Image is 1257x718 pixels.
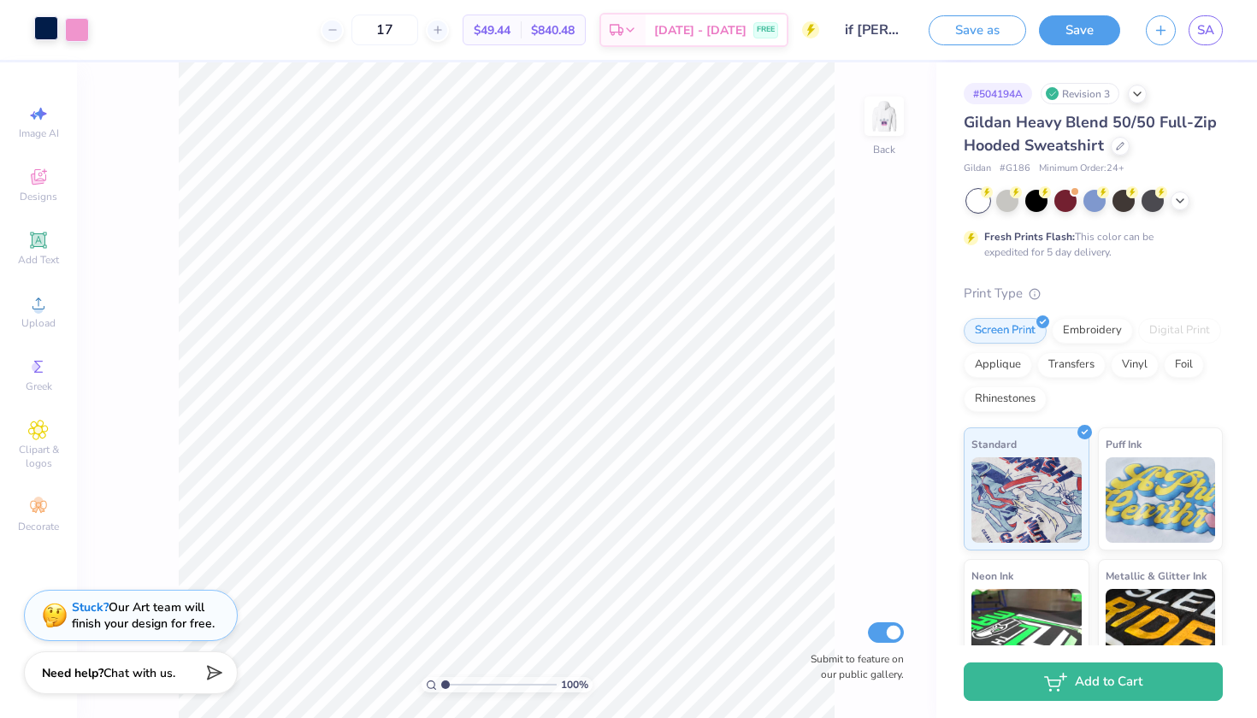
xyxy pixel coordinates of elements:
span: [DATE] - [DATE] [654,21,747,39]
a: SA [1189,15,1223,45]
button: Add to Cart [964,662,1223,701]
span: Add Text [18,253,59,267]
span: FREE [757,24,775,36]
input: Untitled Design [832,13,916,47]
div: Digital Print [1138,318,1221,344]
img: Standard [971,457,1082,543]
img: Metallic & Glitter Ink [1106,589,1216,674]
span: Metallic & Glitter Ink [1106,567,1207,585]
strong: Need help? [42,665,103,681]
span: Neon Ink [971,567,1013,585]
div: Foil [1164,352,1204,378]
div: Rhinestones [964,386,1047,412]
span: 100 % [561,677,588,692]
span: Chat with us. [103,665,175,681]
span: Decorate [18,520,59,533]
span: Image AI [19,127,59,140]
div: Applique [964,352,1032,378]
div: Vinyl [1111,352,1159,378]
span: $49.44 [474,21,510,39]
div: Screen Print [964,318,1047,344]
span: Designs [20,190,57,203]
span: SA [1197,21,1214,40]
span: $840.48 [531,21,575,39]
button: Save as [929,15,1026,45]
div: Revision 3 [1041,83,1119,104]
span: Clipart & logos [9,443,68,470]
span: Minimum Order: 24 + [1039,162,1124,176]
div: This color can be expedited for 5 day delivery. [984,229,1195,260]
div: # 504194A [964,83,1032,104]
span: Upload [21,316,56,330]
span: # G186 [1000,162,1030,176]
div: Transfers [1037,352,1106,378]
img: Puff Ink [1106,457,1216,543]
span: Standard [971,435,1017,453]
button: Save [1039,15,1120,45]
label: Submit to feature on our public gallery. [801,651,904,682]
input: – – [351,15,418,45]
div: Embroidery [1052,318,1133,344]
div: Our Art team will finish your design for free. [72,599,215,632]
img: Back [867,99,901,133]
span: Gildan [964,162,991,176]
span: Greek [26,380,52,393]
span: Puff Ink [1106,435,1142,453]
div: Back [873,142,895,157]
span: Gildan Heavy Blend 50/50 Full-Zip Hooded Sweatshirt [964,112,1217,156]
div: Print Type [964,284,1223,303]
strong: Stuck? [72,599,109,615]
img: Neon Ink [971,589,1082,674]
strong: Fresh Prints Flash: [984,230,1075,244]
